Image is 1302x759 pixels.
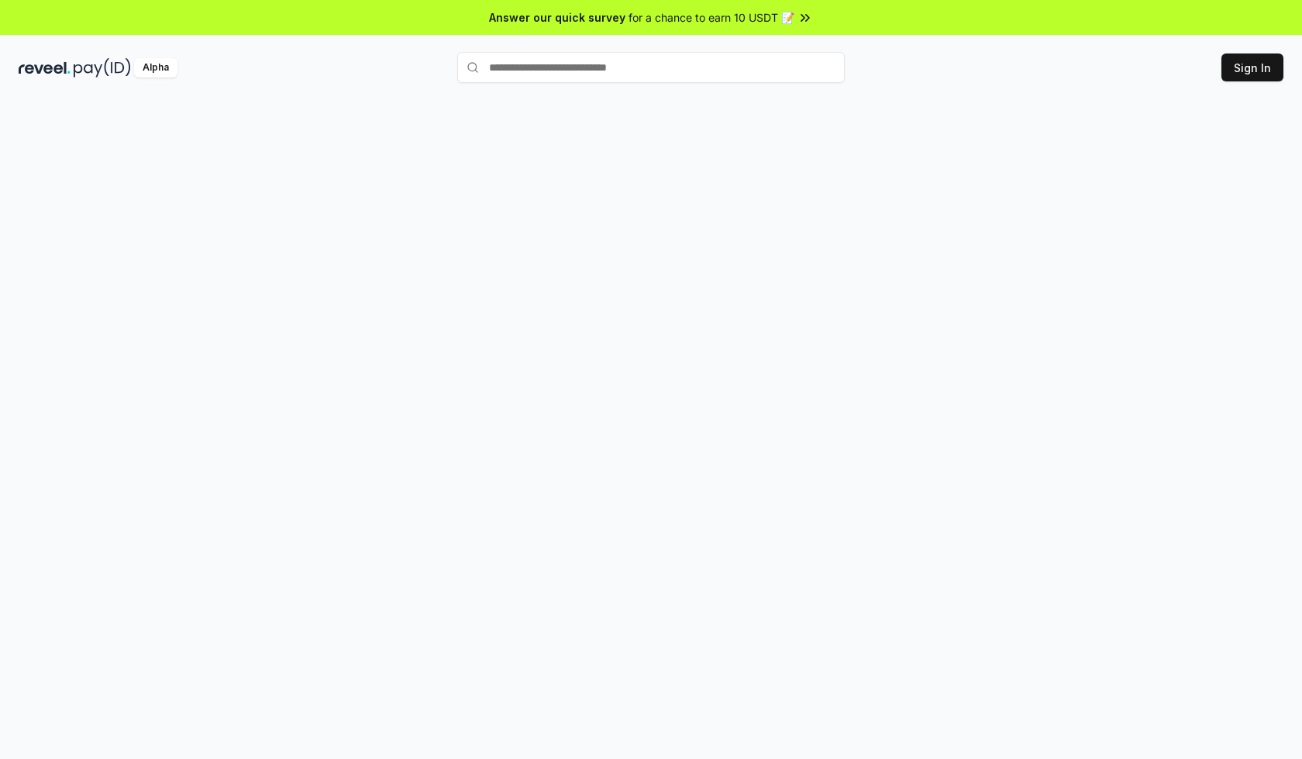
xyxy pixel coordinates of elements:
[74,58,131,78] img: pay_id
[134,58,177,78] div: Alpha
[489,9,625,26] span: Answer our quick survey
[1221,53,1283,81] button: Sign In
[629,9,794,26] span: for a chance to earn 10 USDT 📝
[19,58,71,78] img: reveel_dark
